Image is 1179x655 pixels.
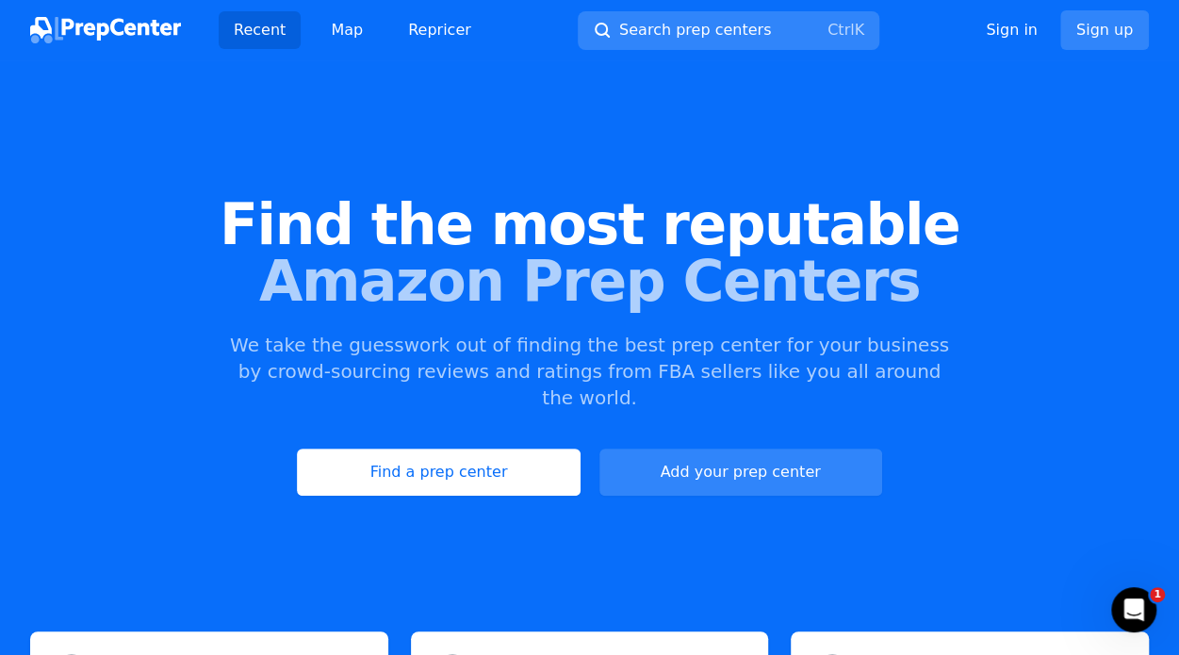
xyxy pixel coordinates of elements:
[30,196,1149,253] span: Find the most reputable
[1150,587,1165,602] span: 1
[393,11,486,49] a: Repricer
[30,17,181,43] img: PrepCenter
[228,332,952,411] p: We take the guesswork out of finding the best prep center for your business by crowd-sourcing rev...
[30,253,1149,309] span: Amazon Prep Centers
[219,11,301,49] a: Recent
[316,11,378,49] a: Map
[986,19,1038,41] a: Sign in
[1111,587,1156,632] iframe: Intercom live chat
[619,19,771,41] span: Search prep centers
[854,21,864,39] kbd: K
[1060,10,1149,50] a: Sign up
[599,449,882,496] a: Add your prep center
[297,449,580,496] a: Find a prep center
[827,21,854,39] kbd: Ctrl
[578,11,879,50] button: Search prep centersCtrlK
